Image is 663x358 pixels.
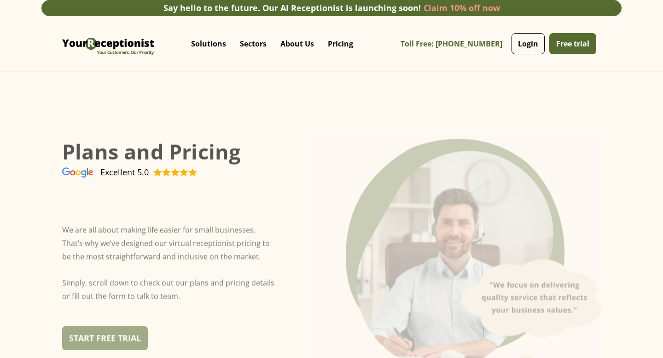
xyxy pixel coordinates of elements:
p: Solutions [191,39,226,48]
a: home [60,23,157,64]
p: We are all about making life easier for small businesses. That’s why we’ve designed our virtual r... [62,214,277,317]
p: Sectors [240,39,267,48]
a: Claim 10% off now [424,2,500,13]
a: Toll Free: [PHONE_NUMBER] [401,34,509,54]
div: Solutions [184,25,233,62]
div: Say hello to the future. Our AI Receptionist is launching soon! [163,2,421,14]
div: Sectors [233,25,273,62]
h1: Plans and Pricing [62,127,281,176]
div: About Us [273,25,321,62]
a: START FREE TRIAL [62,326,148,351]
img: Virtual Receptionist - Answering Service - Call and Live Chat Receptionist - Virtual Receptionist... [60,23,157,64]
a: Free trial [549,33,596,54]
a: Login [512,33,545,54]
p: About Us [280,39,314,48]
a: Pricing [321,30,360,58]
